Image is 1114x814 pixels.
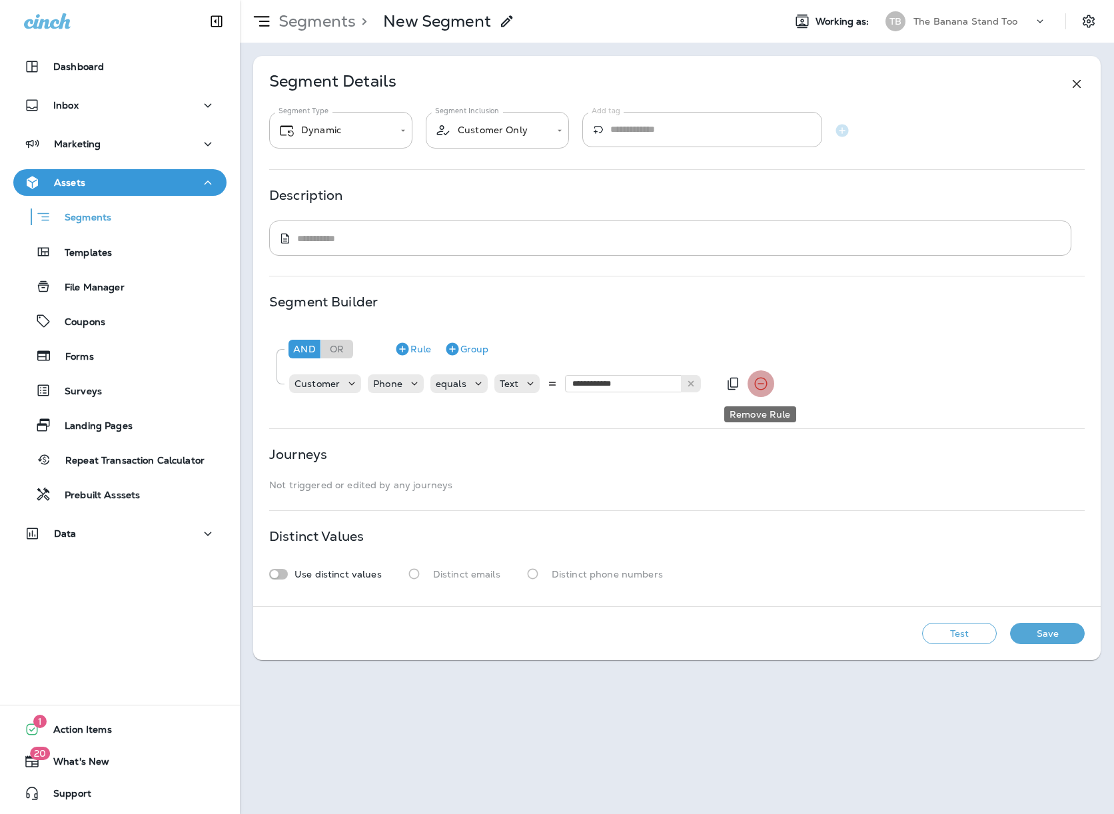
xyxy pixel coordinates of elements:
span: 1 [33,715,47,728]
span: Working as: [816,16,872,27]
p: Coupons [51,316,105,329]
p: Customer [294,378,340,389]
p: Distinct phone numbers [552,569,663,580]
p: Inbox [53,100,79,111]
p: Landing Pages [51,420,133,433]
button: File Manager [13,272,227,300]
button: Surveys [13,376,227,404]
span: 20 [30,747,50,760]
button: Support [13,780,227,807]
button: Data [13,520,227,547]
p: Repeat Transaction Calculator [52,455,205,468]
button: Test [922,623,997,644]
p: New Segment [383,11,491,31]
p: Use distinct values [294,569,382,580]
p: Distinct emails [433,569,500,580]
p: Segment Details [269,76,396,92]
label: Segment Inclusion [435,106,499,116]
button: Forms [13,342,227,370]
button: Duplicate Rule [720,370,746,397]
p: File Manager [51,282,125,294]
p: Forms [52,351,94,364]
button: Segments [13,203,227,231]
button: Remove Rule [748,370,774,397]
button: Collapse Sidebar [198,8,235,35]
p: Description [269,190,343,201]
div: And [288,340,320,358]
label: Add tag [592,106,620,116]
button: Coupons [13,307,227,335]
button: Prebuilt Asssets [13,480,227,508]
button: Group [439,338,494,360]
div: TB [885,11,905,31]
p: Phone [373,378,402,389]
span: Support [40,788,91,804]
p: Not triggered or edited by any journeys [269,480,1085,490]
button: Settings [1077,9,1101,33]
button: Save [1010,623,1085,644]
p: Distinct Values [269,531,364,542]
p: Marketing [54,139,101,149]
div: Customer Only [435,122,548,139]
button: Landing Pages [13,411,227,439]
button: Dashboard [13,53,227,80]
p: Assets [54,177,85,188]
p: Prebuilt Asssets [51,490,140,502]
button: Repeat Transaction Calculator [13,446,227,474]
div: Or [321,340,353,358]
p: Segment Builder [269,296,378,307]
label: Segment Type [278,106,328,116]
p: equals [436,378,466,389]
div: Remove Rule [724,406,796,422]
p: Text [500,378,519,389]
p: Segments [51,212,111,225]
p: Dashboard [53,61,104,72]
p: Segments [273,11,356,31]
span: What's New [40,756,109,772]
button: Marketing [13,131,227,157]
p: > [356,11,367,31]
button: 1Action Items [13,716,227,743]
button: Rule [389,338,436,360]
button: Assets [13,169,227,196]
button: Inbox [13,92,227,119]
p: The Banana Stand Too [913,16,1017,27]
p: Surveys [51,386,102,398]
p: Journeys [269,449,327,460]
p: Templates [51,247,112,260]
p: Data [54,528,77,539]
span: Action Items [40,724,112,740]
button: 20What's New [13,748,227,775]
div: Dynamic [278,123,391,139]
button: Templates [13,238,227,266]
